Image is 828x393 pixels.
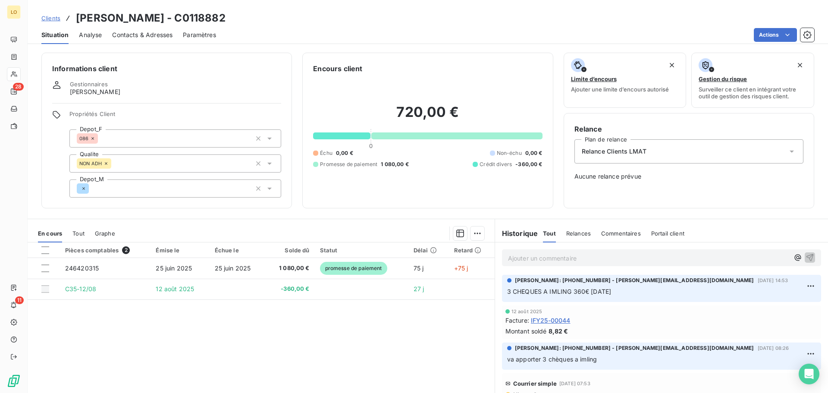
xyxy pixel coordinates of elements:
span: Promesse de paiement [320,160,377,168]
span: 25 juin 2025 [156,264,192,272]
span: 1 080,00 € [271,264,310,273]
div: LO [7,5,21,19]
span: Portail client [651,230,684,237]
span: Graphe [95,230,115,237]
span: Relances [566,230,591,237]
span: Facture : [505,316,529,325]
span: Propriétés Client [69,110,281,123]
span: 3 CHEQUES A IMLING 360€ [DATE] [507,288,612,295]
span: 0 [369,142,373,149]
span: IFY25-00044 [531,316,571,325]
span: 246420315 [65,264,99,272]
button: Limite d’encoursAjouter une limite d’encours autorisé [564,53,687,108]
span: 12 août 2025 [511,309,543,314]
span: Gestionnaires [70,81,108,88]
span: [PERSON_NAME] [70,88,120,96]
span: [DATE] 14:53 [758,278,788,283]
span: 0,00 € [525,149,543,157]
a: Clients [41,14,60,22]
span: Situation [41,31,69,39]
span: 8,82 € [549,327,568,336]
span: [PERSON_NAME]: [PHONE_NUMBER] - [PERSON_NAME][EMAIL_ADDRESS][DOMAIN_NAME] [515,344,754,352]
span: -360,00 € [271,285,310,293]
span: Tout [72,230,85,237]
span: Aucune relance prévue [574,172,803,181]
span: 0,00 € [336,149,353,157]
span: 12 août 2025 [156,285,194,292]
img: Logo LeanPay [7,374,21,388]
span: Échu [320,149,332,157]
span: [DATE] 08:26 [758,346,789,351]
span: [PERSON_NAME]: [PHONE_NUMBER] - [PERSON_NAME][EMAIL_ADDRESS][DOMAIN_NAME] [515,277,754,284]
span: Clients [41,15,60,22]
span: promesse de paiement [320,262,387,275]
span: 086 [79,136,88,141]
span: NON ADH [79,161,102,166]
span: Courrier simple [513,380,557,387]
span: 2 [122,246,130,254]
span: Contacts & Adresses [112,31,172,39]
div: Statut [320,247,403,254]
input: Ajouter une valeur [89,185,96,192]
span: Commentaires [601,230,641,237]
h2: 720,00 € [313,104,542,129]
input: Ajouter une valeur [111,160,118,167]
h6: Encours client [313,63,362,74]
h6: Informations client [52,63,281,74]
span: Tout [543,230,556,237]
h6: Historique [495,228,538,239]
span: Analyse [79,31,102,39]
input: Ajouter une valeur [98,135,105,142]
span: Crédit divers [480,160,512,168]
div: Émise le [156,247,204,254]
h3: [PERSON_NAME] - C0118882 [76,10,226,26]
span: 11 [15,296,24,304]
span: Limite d’encours [571,75,617,82]
span: Relance Clients LMAT [582,147,646,156]
span: Gestion du risque [699,75,747,82]
span: Paramètres [183,31,216,39]
span: Surveiller ce client en intégrant votre outil de gestion des risques client. [699,86,807,100]
div: Échue le [215,247,260,254]
span: 25 juin 2025 [215,264,251,272]
span: En cours [38,230,62,237]
div: Délai [414,247,444,254]
span: 28 [13,83,24,91]
span: Ajouter une limite d’encours autorisé [571,86,669,93]
div: Pièces comptables [65,246,146,254]
span: va apporter 3 chèques a imling [507,355,597,363]
span: 27 j [414,285,424,292]
span: Non-échu [497,149,522,157]
span: [DATE] 07:53 [559,381,590,386]
span: 1 080,00 € [381,160,409,168]
span: +75 j [454,264,468,272]
h6: Relance [574,124,803,134]
span: C35-12/08 [65,285,96,292]
button: Gestion du risqueSurveiller ce client en intégrant votre outil de gestion des risques client. [691,53,814,108]
div: Open Intercom Messenger [799,364,819,384]
span: -360,00 € [515,160,542,168]
div: Solde dû [271,247,310,254]
span: 75 j [414,264,424,272]
div: Retard [454,247,489,254]
span: Montant soldé [505,327,547,336]
button: Actions [754,28,797,42]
